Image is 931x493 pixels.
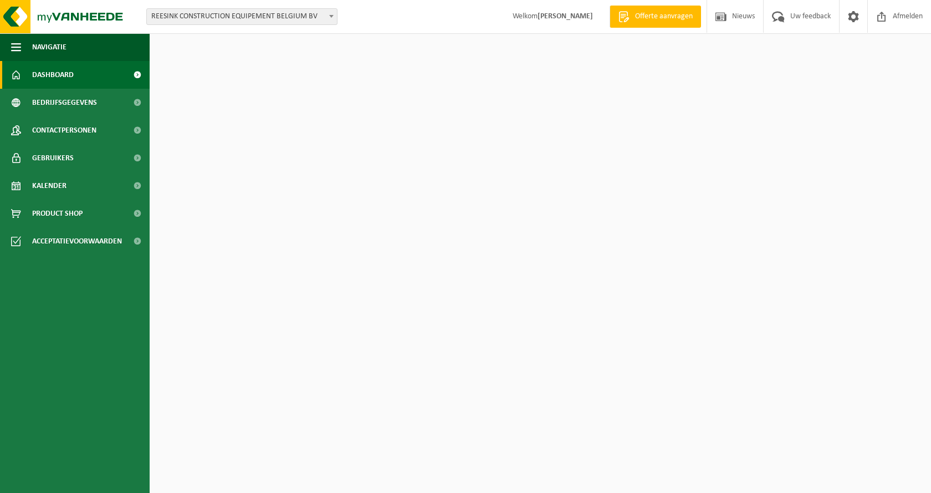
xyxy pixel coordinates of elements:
[32,200,83,227] span: Product Shop
[32,172,66,200] span: Kalender
[146,8,337,25] span: REESINK CONSTRUCTION EQUIPEMENT BELGIUM BV
[32,116,96,144] span: Contactpersonen
[610,6,701,28] a: Offerte aanvragen
[632,11,695,22] span: Offerte aanvragen
[32,89,97,116] span: Bedrijfsgegevens
[32,33,66,61] span: Navigatie
[32,144,74,172] span: Gebruikers
[32,227,122,255] span: Acceptatievoorwaarden
[538,12,593,21] strong: [PERSON_NAME]
[32,61,74,89] span: Dashboard
[147,9,337,24] span: REESINK CONSTRUCTION EQUIPEMENT BELGIUM BV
